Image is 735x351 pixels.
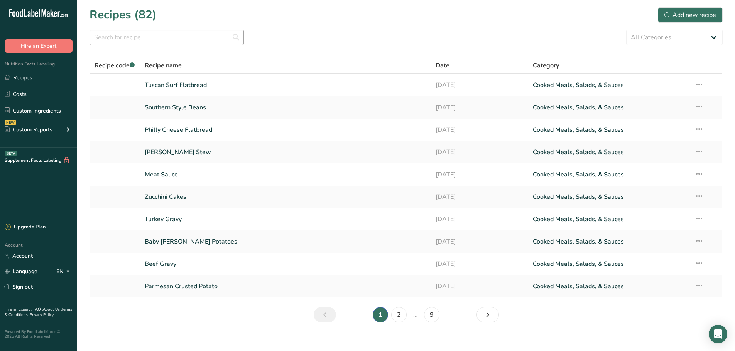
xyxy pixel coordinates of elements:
a: Cooked Meals, Salads, & Sauces [533,211,685,227]
h1: Recipes (82) [90,6,157,24]
a: [DATE] [436,233,524,250]
a: [DATE] [436,211,524,227]
a: Cooked Meals, Salads, & Sauces [533,77,685,93]
span: Category [533,61,559,70]
a: [DATE] [436,122,524,138]
a: Baby [PERSON_NAME] Potatoes [145,233,427,250]
a: Terms & Conditions . [5,307,72,317]
a: Cooked Meals, Salads, & Sauces [533,122,685,138]
a: FAQ . [34,307,43,312]
span: Date [436,61,449,70]
input: Search for recipe [90,30,244,45]
a: Beef Gravy [145,256,427,272]
a: Meat Sauce [145,166,427,183]
a: Page 2. [391,307,407,322]
a: Cooked Meals, Salads, & Sauces [533,233,685,250]
div: EN [56,267,73,276]
a: [DATE] [436,278,524,294]
a: Next page [476,307,499,322]
a: Hire an Expert . [5,307,32,312]
a: Turkey Gravy [145,211,427,227]
a: Zucchini Cakes [145,189,427,205]
a: [DATE] [436,166,524,183]
a: [DATE] [436,144,524,160]
div: NEW [5,120,16,125]
a: Cooked Meals, Salads, & Sauces [533,166,685,183]
div: Custom Reports [5,126,52,134]
a: [DATE] [436,77,524,93]
a: About Us . [43,307,61,312]
a: Parmesan Crusted Potato [145,278,427,294]
span: Recipe code [95,61,135,70]
a: Page 9. [424,307,439,322]
a: Cooked Meals, Salads, & Sauces [533,278,685,294]
a: [DATE] [436,189,524,205]
button: Add new recipe [658,7,723,23]
a: Cooked Meals, Salads, & Sauces [533,144,685,160]
div: BETA [5,151,17,156]
a: [DATE] [436,99,524,116]
a: Cooked Meals, Salads, & Sauces [533,189,685,205]
a: Southern Style Beans [145,99,427,116]
span: Recipe name [145,61,182,70]
a: [DATE] [436,256,524,272]
div: Upgrade Plan [5,223,46,231]
a: Privacy Policy [30,312,54,317]
a: Cooked Meals, Salads, & Sauces [533,256,685,272]
div: Powered By FoodLabelMaker © 2025 All Rights Reserved [5,329,73,339]
a: Language [5,265,37,278]
div: Open Intercom Messenger [709,325,727,343]
div: Add new recipe [664,10,716,20]
a: Tuscan Surf Flatbread [145,77,427,93]
a: Cooked Meals, Salads, & Sauces [533,99,685,116]
a: Previous page [314,307,336,322]
a: [PERSON_NAME] Stew [145,144,427,160]
a: Philly Cheese Flatbread [145,122,427,138]
button: Hire an Expert [5,39,73,53]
